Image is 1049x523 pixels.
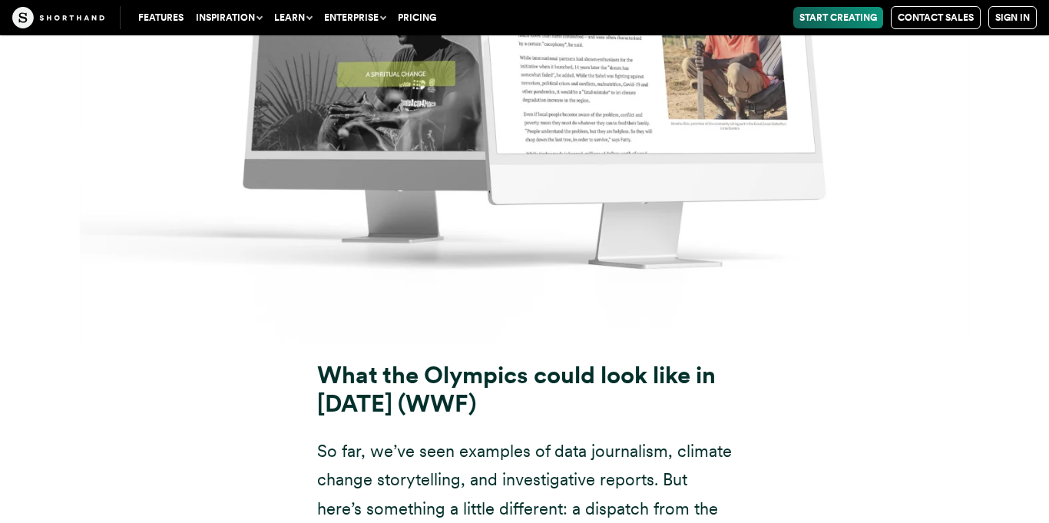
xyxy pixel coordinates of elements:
img: The Craft [12,7,104,28]
strong: (WWF) [398,389,476,418]
a: Features [132,7,190,28]
a: Sign in [988,6,1037,29]
a: Pricing [392,7,442,28]
strong: What the Olympics could look like in [DATE] [317,361,716,418]
button: Enterprise [318,7,392,28]
a: Start Creating [793,7,883,28]
button: Inspiration [190,7,268,28]
button: Learn [268,7,318,28]
a: Contact Sales [891,6,981,29]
